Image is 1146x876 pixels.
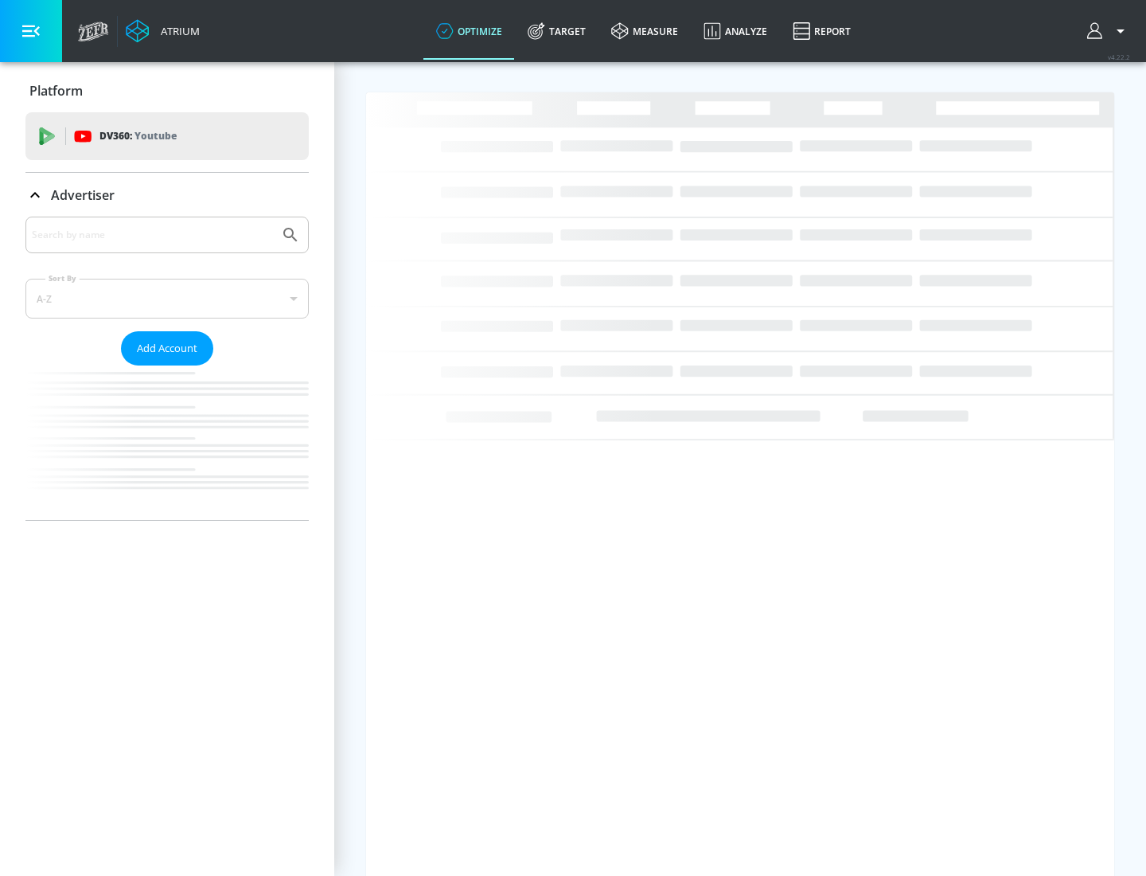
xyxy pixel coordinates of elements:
[137,339,197,358] span: Add Account
[691,2,780,60] a: Analyze
[45,273,80,284] label: Sort By
[25,112,309,160] div: DV360: Youtube
[780,2,863,60] a: Report
[121,331,213,366] button: Add Account
[515,2,598,60] a: Target
[25,366,309,520] nav: list of Advertiser
[25,279,309,319] div: A-Z
[154,24,200,38] div: Atrium
[126,19,200,43] a: Atrium
[423,2,515,60] a: optimize
[1108,53,1130,61] span: v 4.22.2
[25,173,309,217] div: Advertiser
[25,68,309,113] div: Platform
[51,186,115,204] p: Advertiser
[134,127,177,144] p: Youtube
[25,217,309,520] div: Advertiser
[598,2,691,60] a: measure
[32,225,273,245] input: Search by name
[29,82,83,100] p: Platform
[99,127,177,145] p: DV360:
